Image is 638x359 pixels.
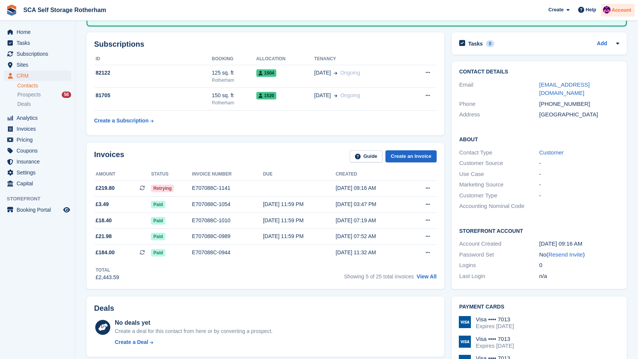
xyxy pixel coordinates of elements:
[539,159,620,168] div: -
[459,202,539,211] div: Accounting Nominal Code
[62,92,71,98] div: 56
[344,273,414,280] span: Showing 5 of 25 total invoices
[459,81,539,98] div: Email
[586,6,596,14] span: Help
[17,124,62,134] span: Invoices
[94,168,151,180] th: Amount
[539,170,620,179] div: -
[4,134,71,145] a: menu
[539,81,590,96] a: [EMAIL_ADDRESS][DOMAIN_NAME]
[17,91,41,98] span: Prospects
[96,249,115,257] span: £184.00
[256,92,277,99] span: 1520
[115,338,273,346] a: Create a Deal
[459,191,539,200] div: Customer Type
[96,267,119,273] div: Total
[4,205,71,215] a: menu
[459,316,471,328] img: Visa Logo
[340,70,360,76] span: Ongoing
[336,232,408,240] div: [DATE] 07:52 AM
[459,261,539,270] div: Logins
[212,92,256,99] div: 150 sq. ft
[314,92,331,99] span: [DATE]
[94,304,114,313] h2: Deals
[548,6,563,14] span: Create
[115,338,148,346] div: Create a Deal
[4,145,71,156] a: menu
[94,92,212,99] div: 81705
[539,110,620,119] div: [GEOGRAPHIC_DATA]
[17,113,62,123] span: Analytics
[151,168,192,180] th: Status
[17,70,62,81] span: CRM
[336,200,408,208] div: [DATE] 03:47 PM
[192,249,263,257] div: E707088C-0944
[539,180,620,189] div: -
[17,60,62,70] span: Sites
[459,272,539,281] div: Last Login
[17,49,62,59] span: Subscriptions
[151,185,174,192] span: Retrying
[4,124,71,134] a: menu
[486,40,495,47] div: 0
[314,69,331,77] span: [DATE]
[539,261,620,270] div: 0
[256,69,277,77] span: 1504
[476,336,514,342] div: Visa •••• 7013
[151,201,165,208] span: Paid
[17,38,62,48] span: Tasks
[96,273,119,281] div: £2,443.59
[96,200,109,208] span: £3.49
[350,150,383,163] a: Guide
[192,168,263,180] th: Invoice number
[336,217,408,225] div: [DATE] 07:19 AM
[94,114,154,128] a: Create a Subscription
[468,40,483,47] h2: Tasks
[94,69,212,77] div: 82122
[4,113,71,123] a: menu
[459,100,539,108] div: Phone
[4,178,71,189] a: menu
[94,40,437,49] h2: Subscriptions
[4,156,71,167] a: menu
[96,232,112,240] span: £21.98
[597,40,607,48] a: Add
[17,167,62,178] span: Settings
[94,117,149,125] div: Create a Subscription
[336,249,408,257] div: [DATE] 11:32 AM
[4,167,71,178] a: menu
[612,6,631,14] span: Account
[459,336,471,348] img: Visa Logo
[192,184,263,192] div: E707088C-1141
[94,150,124,163] h2: Invoices
[459,148,539,157] div: Contact Type
[17,134,62,145] span: Pricing
[459,69,619,75] h2: Contact Details
[17,82,71,89] a: Contacts
[20,4,109,16] a: SCA Self Storage Rotherham
[603,6,611,14] img: Sam Chapman
[151,249,165,257] span: Paid
[336,184,408,192] div: [DATE] 09:16 AM
[17,145,62,156] span: Coupons
[192,200,263,208] div: E707088C-1054
[340,92,360,98] span: Ongoing
[4,49,71,59] a: menu
[212,69,256,77] div: 125 sq. ft
[4,27,71,37] a: menu
[459,180,539,189] div: Marketing Source
[459,135,619,143] h2: About
[314,53,405,65] th: Tenancy
[115,327,273,335] div: Create a deal for this contact from here or by converting a prospect.
[4,70,71,81] a: menu
[459,227,619,234] h2: Storefront Account
[17,156,62,167] span: Insurance
[212,77,256,84] div: Rotherham
[263,217,336,225] div: [DATE] 11:59 PM
[256,53,314,65] th: Allocation
[192,217,263,225] div: E707088C-1010
[336,168,408,180] th: Created
[212,99,256,106] div: Rotherham
[115,318,273,327] div: No deals yet
[96,217,112,225] span: £18.40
